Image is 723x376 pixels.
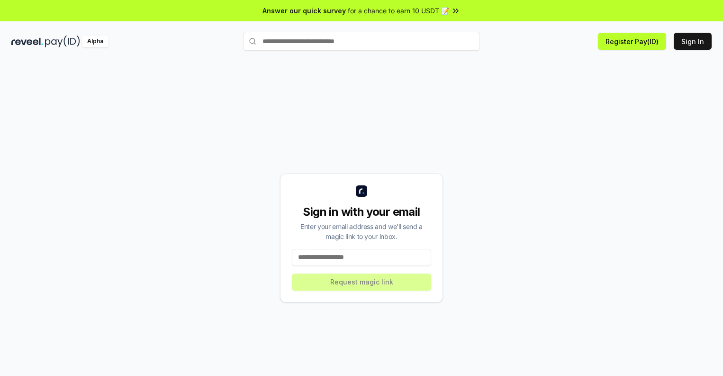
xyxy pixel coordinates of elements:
img: logo_small [356,185,367,197]
span: Answer our quick survey [262,6,346,16]
span: for a chance to earn 10 USDT 📝 [348,6,449,16]
img: reveel_dark [11,36,43,47]
button: Register Pay(ID) [598,33,666,50]
img: pay_id [45,36,80,47]
div: Enter your email address and we’ll send a magic link to your inbox. [292,221,431,241]
div: Sign in with your email [292,204,431,220]
button: Sign In [674,33,712,50]
div: Alpha [82,36,108,47]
